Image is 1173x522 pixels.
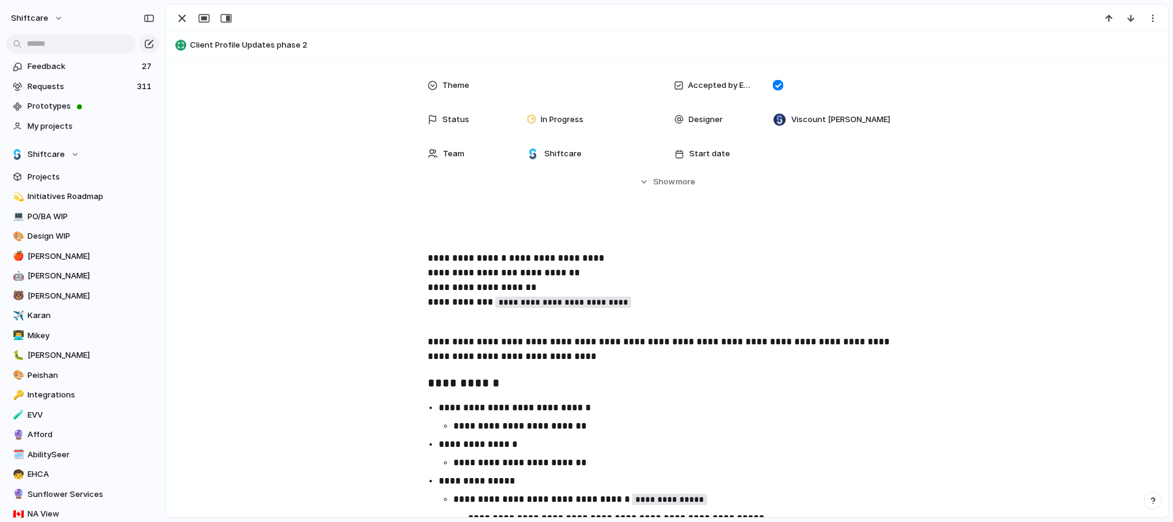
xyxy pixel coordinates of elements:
div: 💫Initiatives Roadmap [6,187,159,206]
button: 🔮 [11,488,23,501]
div: 🐻 [13,289,21,303]
span: In Progress [541,114,583,126]
a: Prototypes [6,97,159,115]
span: Integrations [27,389,155,401]
a: 🍎[PERSON_NAME] [6,247,159,266]
div: 🗓️ [13,448,21,462]
a: 🤖[PERSON_NAME] [6,267,159,285]
span: Shiftcare [544,148,582,160]
span: Team [443,148,464,160]
span: Projects [27,171,155,183]
span: EHCA [27,468,155,480]
a: 👨‍💻Mikey [6,327,159,345]
span: AbilitySeer [27,449,155,461]
a: 💻PO/BA WIP [6,208,159,226]
div: 🐛 [13,349,21,363]
a: 🐻[PERSON_NAME] [6,287,159,305]
a: Feedback27 [6,57,159,76]
a: 🧪EVV [6,406,159,424]
a: 🔮Sunflower Services [6,485,159,504]
button: 🔑 [11,389,23,401]
div: 🧪 [13,408,21,422]
div: 💻 [13,209,21,223]
span: Sunflower Services [27,488,155,501]
div: 🇨🇦 [13,507,21,521]
div: 🤖 [13,269,21,283]
button: Showmore [428,171,907,193]
div: 🎨 [13,230,21,244]
span: PO/BA WIP [27,211,155,223]
button: 🐻 [11,290,23,302]
span: Requests [27,81,133,93]
span: [PERSON_NAME] [27,290,155,302]
button: 🔮 [11,429,23,441]
span: Theme [442,79,469,92]
div: 🎨 [13,368,21,382]
button: 🗓️ [11,449,23,461]
a: 🔑Integrations [6,386,159,404]
button: 🎨 [11,230,23,242]
div: ✈️ [13,309,21,323]
span: [PERSON_NAME] [27,270,155,282]
span: EVV [27,409,155,421]
button: 👨‍💻 [11,330,23,342]
span: My projects [27,120,155,132]
button: 🍎 [11,250,23,263]
span: 27 [142,60,154,73]
span: Afford [27,429,155,441]
span: Viscount [PERSON_NAME] [791,114,890,126]
a: My projects [6,117,159,136]
button: 🧒 [11,468,23,480]
button: 💫 [11,190,23,203]
div: 💫 [13,190,21,204]
span: Shiftcare [27,148,65,161]
button: Client Profile Updates phase 2 [172,35,1163,55]
div: 👨‍💻 [13,328,21,343]
span: [PERSON_NAME] [27,349,155,361]
span: NA View [27,508,155,520]
span: [PERSON_NAME] [27,250,155,263]
a: Requests311 [6,78,159,96]
div: 🧒 [13,468,21,482]
button: 🎨 [11,369,23,382]
div: 🔮 [13,428,21,442]
span: Start date [689,148,730,160]
a: 🎨Design WIP [6,227,159,245]
span: Show [653,176,675,188]
a: ✈️Karan [6,306,159,325]
span: Accepted by Engineering [688,79,753,92]
a: 🗓️AbilitySeer [6,446,159,464]
a: 🔮Afford [6,426,159,444]
div: 🔑 [13,388,21,402]
span: shiftcare [11,12,48,24]
a: 🐛[PERSON_NAME] [6,346,159,364]
span: more [676,176,695,188]
span: Client Profile Updates phase 2 [190,39,1163,51]
button: 💻 [11,211,23,223]
span: Peishan [27,369,155,382]
button: 🧪 [11,409,23,421]
a: 🧒EHCA [6,465,159,484]
span: Designer [689,114,723,126]
button: ✈️ [11,310,23,322]
span: Karan [27,310,155,322]
span: Design WIP [27,230,155,242]
a: 🎨Peishan [6,366,159,385]
span: Prototypes [27,100,155,112]
span: Status [442,114,469,126]
button: 🐛 [11,349,23,361]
